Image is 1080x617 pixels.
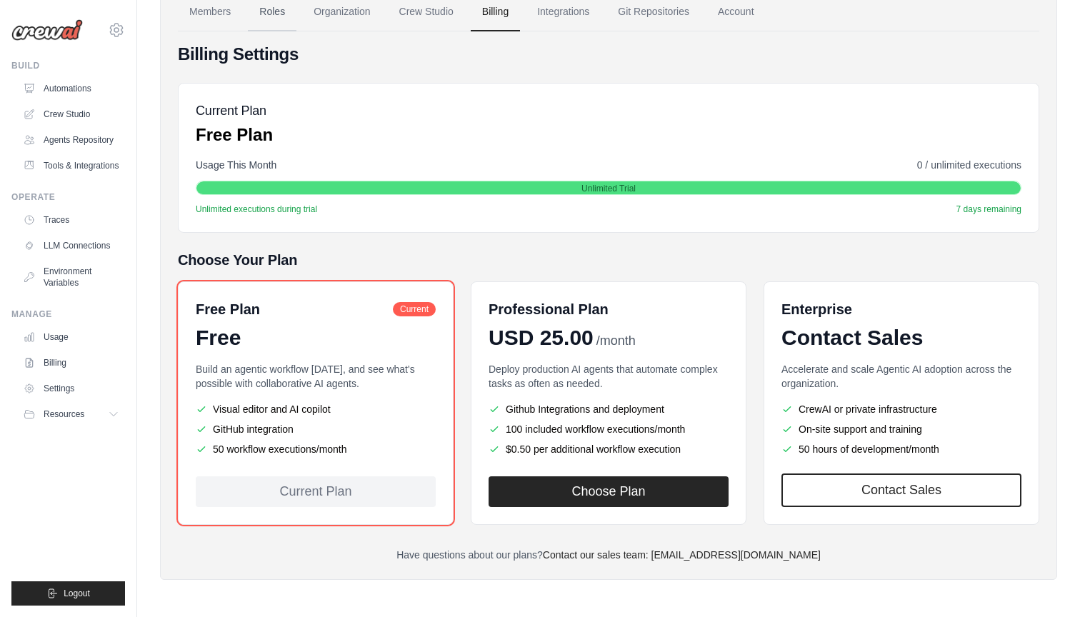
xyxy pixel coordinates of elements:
[196,204,317,215] span: Unlimited executions during trial
[11,19,83,41] img: Logo
[489,362,729,391] p: Deploy production AI agents that automate complex tasks as often as needed.
[781,473,1021,507] a: Contact Sales
[581,183,636,194] span: Unlimited Trial
[781,442,1021,456] li: 50 hours of development/month
[17,154,125,177] a: Tools & Integrations
[17,209,125,231] a: Traces
[17,326,125,348] a: Usage
[917,158,1021,172] span: 0 / unlimited executions
[11,191,125,203] div: Operate
[956,204,1021,215] span: 7 days remaining
[489,476,729,507] button: Choose Plan
[11,60,125,71] div: Build
[196,299,260,319] h6: Free Plan
[17,77,125,100] a: Automations
[781,362,1021,391] p: Accelerate and scale Agentic AI adoption across the organization.
[17,403,125,426] button: Resources
[17,234,125,257] a: LLM Connections
[64,588,90,599] span: Logout
[17,103,125,126] a: Crew Studio
[178,548,1039,562] p: Have questions about our plans?
[44,408,84,420] span: Resources
[781,422,1021,436] li: On-site support and training
[11,581,125,606] button: Logout
[596,331,636,351] span: /month
[489,299,609,319] h6: Professional Plan
[178,250,1039,270] h5: Choose Your Plan
[196,124,273,146] p: Free Plan
[17,351,125,374] a: Billing
[196,402,436,416] li: Visual editor and AI copilot
[196,442,436,456] li: 50 workflow executions/month
[489,402,729,416] li: Github Integrations and deployment
[543,549,821,561] a: Contact our sales team: [EMAIL_ADDRESS][DOMAIN_NAME]
[781,325,1021,351] div: Contact Sales
[11,308,125,320] div: Manage
[489,422,729,436] li: 100 included workflow executions/month
[196,158,276,172] span: Usage This Month
[196,362,436,391] p: Build an agentic workflow [DATE], and see what's possible with collaborative AI agents.
[17,377,125,400] a: Settings
[196,101,273,121] h5: Current Plan
[489,442,729,456] li: $0.50 per additional workflow execution
[196,325,436,351] div: Free
[781,299,1021,319] h6: Enterprise
[196,422,436,436] li: GitHub integration
[17,129,125,151] a: Agents Repository
[178,43,1039,66] h4: Billing Settings
[489,325,594,351] span: USD 25.00
[393,302,436,316] span: Current
[17,260,125,294] a: Environment Variables
[196,476,436,507] div: Current Plan
[781,402,1021,416] li: CrewAI or private infrastructure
